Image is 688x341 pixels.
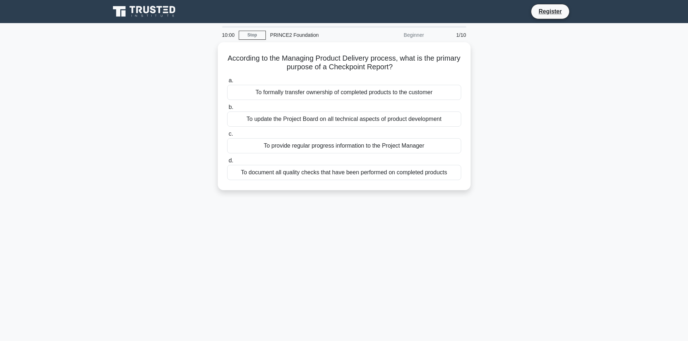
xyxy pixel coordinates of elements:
[229,77,233,83] span: a.
[218,28,239,42] div: 10:00
[229,104,233,110] span: b.
[226,54,462,72] h5: According to the Managing Product Delivery process, what is the primary purpose of a Checkpoint R...
[227,165,461,180] div: To document all quality checks that have been performed on completed products
[365,28,428,42] div: Beginner
[428,28,471,42] div: 1/10
[534,7,566,16] a: Register
[266,28,365,42] div: PRINCE2 Foundation
[229,157,233,163] span: d.
[227,138,461,153] div: To provide regular progress information to the Project Manager
[239,31,266,40] a: Stop
[227,85,461,100] div: To formally transfer ownership of completed products to the customer
[227,112,461,127] div: To update the Project Board on all technical aspects of product development
[229,131,233,137] span: c.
